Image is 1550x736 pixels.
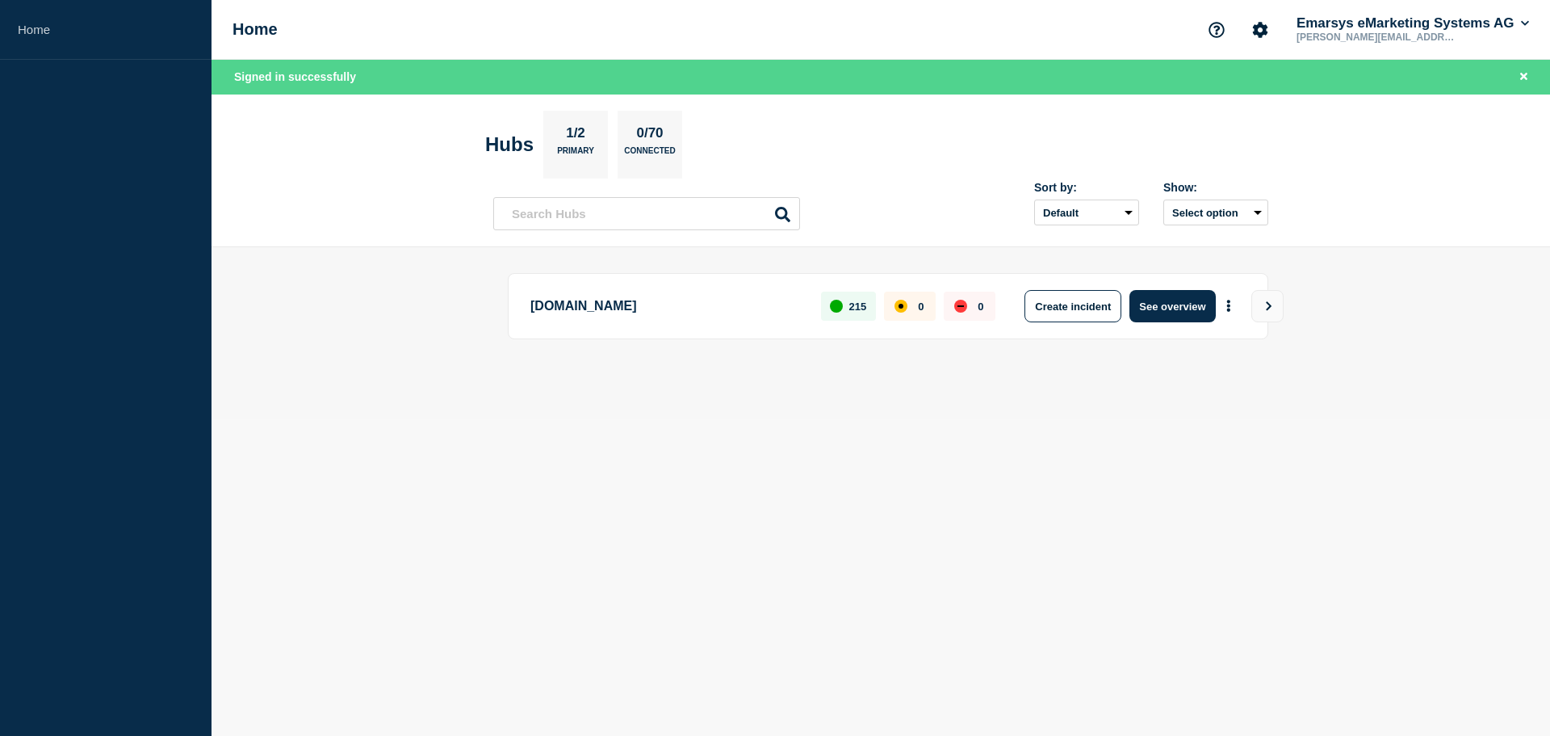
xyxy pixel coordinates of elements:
[1024,290,1121,322] button: Create incident
[1163,181,1268,194] div: Show:
[1243,13,1277,47] button: Account settings
[978,301,983,313] p: 0
[894,300,907,313] div: affected
[493,197,800,230] input: Search Hubs
[530,290,802,322] p: [DOMAIN_NAME]
[830,300,843,313] div: up
[1129,290,1215,322] button: See overview
[232,20,278,39] h1: Home
[1034,200,1139,225] select: Sort by
[560,125,592,146] p: 1/2
[1293,15,1532,32] button: Emarsys eMarketing Systems AG
[1218,292,1239,322] button: More actions
[630,125,669,146] p: 0/70
[624,146,675,163] p: Connected
[1293,32,1461,43] p: [PERSON_NAME][EMAIL_ADDRESS][PERSON_NAME][DOMAIN_NAME]
[234,70,356,83] span: Signed in successfully
[1200,13,1234,47] button: Support
[918,301,924,313] p: 0
[485,133,534,156] h2: Hubs
[1251,290,1284,322] button: View
[1034,181,1139,194] div: Sort by:
[954,300,967,313] div: down
[1514,68,1534,86] button: Close banner
[849,301,867,313] p: 215
[557,146,594,163] p: Primary
[1163,200,1268,225] button: Select option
